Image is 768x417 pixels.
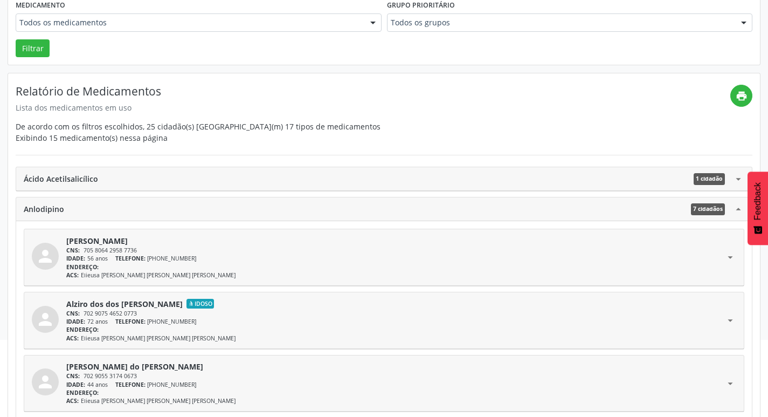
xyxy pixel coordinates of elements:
span: Ácido Acetilsalicílico [24,173,98,185]
i: print [736,90,748,102]
span: ACS: [66,271,79,279]
span: CNS: [66,310,80,317]
h4: Relatório de Medicamentos [16,85,730,98]
a: print [730,85,752,107]
span: Idoso [186,299,214,309]
i: arrow_drop_down [724,235,736,280]
span: CNS: [66,247,80,254]
span: ENDEREÇO: [66,326,99,333]
i: arrow_drop_up [732,203,744,215]
i: person [36,310,55,329]
span: 702 9055 3174 0673 [84,372,137,380]
span: Feedback [753,182,763,220]
span: CNS: [66,372,80,380]
i: arrow_drop_down [724,361,736,406]
div: Lista dos medicamentos em uso [16,102,730,113]
i: arrow_drop_down [732,173,744,185]
div: 44 anos [PHONE_NUMBER] [66,381,724,389]
span: 1 cidadão [694,173,725,185]
a: Alziro dos dos [PERSON_NAME] [66,298,183,310]
span: IDADE: [66,255,85,262]
span: ENDEREÇO: [66,263,99,271]
span: 702 9075 4652 0773 [84,310,137,317]
span: TELEFONE: [115,381,146,388]
span: TELEFONE: [115,318,146,325]
div: Elieusa [PERSON_NAME] [PERSON_NAME] [PERSON_NAME] [66,271,724,279]
div: De acordo com os filtros escolhidos, 25 cidadão(s) [GEOGRAPHIC_DATA](m) 17 tipos de medicamentos [16,85,730,143]
span: TELEFONE: [115,255,146,262]
span: IDADE: [66,318,85,325]
span: 7 cidadãos [691,203,725,215]
span: Todos os grupos [391,17,731,28]
i: person [36,247,55,266]
div: 72 anos [PHONE_NUMBER] [66,318,724,326]
div: Exibindo 15 medicamento(s) nessa página [16,132,730,143]
i: arrow_drop_down [724,298,736,343]
span: ACS: [66,334,79,342]
span: Anlodipino [24,203,64,215]
a: [PERSON_NAME] do [PERSON_NAME] [66,361,203,372]
a: [PERSON_NAME] [66,235,128,247]
button: Filtrar [16,39,50,58]
div: 56 anos [PHONE_NUMBER] [66,255,724,263]
div: Elieusa [PERSON_NAME] [PERSON_NAME] [PERSON_NAME] [66,397,724,405]
span: ENDEREÇO: [66,389,99,397]
button: Feedback - Mostrar pesquisa [748,172,768,245]
span: Todos os medicamentos [19,17,359,28]
span: IDADE: [66,381,85,388]
span: 705 8064 2958 7736 [84,247,137,254]
span: ACS: [66,397,79,405]
div: Elieusa [PERSON_NAME] [PERSON_NAME] [PERSON_NAME] [66,334,724,343]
